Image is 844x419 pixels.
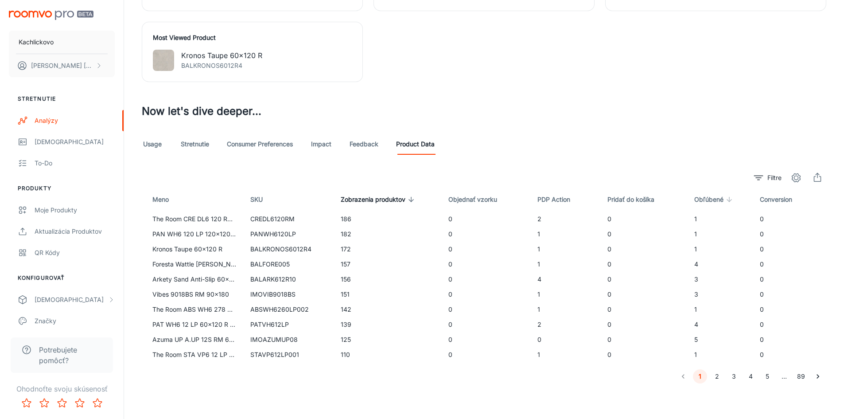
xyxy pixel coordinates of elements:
[334,211,442,227] td: 186
[35,158,115,168] div: To-do
[243,332,333,347] td: IMOAZUMUP08
[753,211,826,227] td: 0
[7,384,117,394] p: Ohodnoťte svoju skúsenosť
[441,211,530,227] td: 0
[19,37,54,47] p: Kachlickovo
[341,194,417,205] span: Zobrazenia produktov
[334,332,442,347] td: 125
[600,347,687,362] td: 0
[687,317,753,332] td: 4
[142,347,243,362] td: The Room STA VP6 12 LP 60x120 R
[600,332,687,347] td: 0
[181,50,262,61] p: Kronos Taupe 60x120 R
[777,372,791,381] div: …
[753,347,826,362] td: 0
[334,317,442,332] td: 139
[243,211,333,227] td: CREDL6120RM
[687,211,753,227] td: 1
[243,287,333,302] td: IMOVIB9018BS
[530,242,600,257] td: 1
[441,287,530,302] td: 0
[753,257,826,272] td: 0
[53,394,71,412] button: Rate 3 star
[767,173,782,183] p: Filtre
[448,194,509,205] span: Objednať vzorku
[334,272,442,287] td: 156
[243,317,333,332] td: PATVH612LP
[687,302,753,317] td: 1
[600,227,687,242] td: 0
[687,332,753,347] td: 5
[243,302,333,317] td: ABSWH6260LP002
[142,302,243,317] td: The Room ABS WH6 278 RM 120x278 R
[35,316,115,326] div: Značky
[600,242,687,257] td: 0
[687,272,753,287] td: 3
[334,227,442,242] td: 182
[35,137,115,147] div: [DEMOGRAPHIC_DATA]
[441,227,530,242] td: 0
[71,394,89,412] button: Rate 4 star
[600,211,687,227] td: 0
[607,194,666,205] span: Pridať do košíka
[35,295,108,305] div: [DEMOGRAPHIC_DATA]
[675,369,826,384] nav: pagination navigation
[530,347,600,362] td: 1
[142,242,243,257] td: Kronos Taupe 60x120 R
[334,257,442,272] td: 157
[39,345,102,366] span: Potrebujete pomôcť?
[181,61,262,70] p: BALKRONOS6012R4
[334,347,442,362] td: 110
[693,369,707,384] button: page 1
[687,242,753,257] td: 1
[35,248,115,258] div: QR kódy
[441,347,530,362] td: 0
[9,31,115,54] button: Kachlickovo
[142,272,243,287] td: Arkety Sand Anti-Slip 60x120 R
[31,61,93,70] p: [PERSON_NAME] [PERSON_NAME]
[89,394,106,412] button: Rate 5 star
[760,194,804,205] span: Conversion
[142,211,243,227] td: The Room CRE DL6 120 RM 120x120
[153,50,174,71] img: Kronos Taupe 60x120 R
[794,369,808,384] button: Go to page 89
[142,133,163,155] a: Usage
[441,257,530,272] td: 0
[710,369,724,384] button: Go to page 2
[600,317,687,332] td: 0
[600,257,687,272] td: 0
[530,272,600,287] td: 4
[243,347,333,362] td: STAVP612LP001
[753,287,826,302] td: 0
[753,332,826,347] td: 0
[35,205,115,215] div: Moje produkty
[334,287,442,302] td: 151
[600,287,687,302] td: 0
[530,257,600,272] td: 1
[753,242,826,257] td: 0
[250,194,274,205] span: SKU
[694,194,735,205] span: Obľúbené
[687,347,753,362] td: 1
[811,369,825,384] button: Go to next page
[600,272,687,287] td: 0
[243,242,333,257] td: BALKRONOS6012R4
[687,257,753,272] td: 4
[9,11,93,20] img: Roomvo PRO Beta
[35,227,115,236] div: Aktualizácia produktov
[537,194,582,205] span: PDP Action
[809,169,826,187] span: Exportovať CSV
[441,317,530,332] td: 0
[441,302,530,317] td: 0
[142,287,243,302] td: Vibes 9018BS RM 90x180
[142,103,826,119] h3: Now let's dive deeper...
[9,54,115,77] button: [PERSON_NAME] [PERSON_NAME]
[18,394,35,412] button: Rate 1 star
[687,227,753,242] td: 1
[530,302,600,317] td: 1
[152,194,180,205] span: Meno
[142,317,243,332] td: PAT WH6 12 LP 60x120 R The Room
[530,287,600,302] td: 1
[350,133,378,155] a: Feedback
[753,272,826,287] td: 0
